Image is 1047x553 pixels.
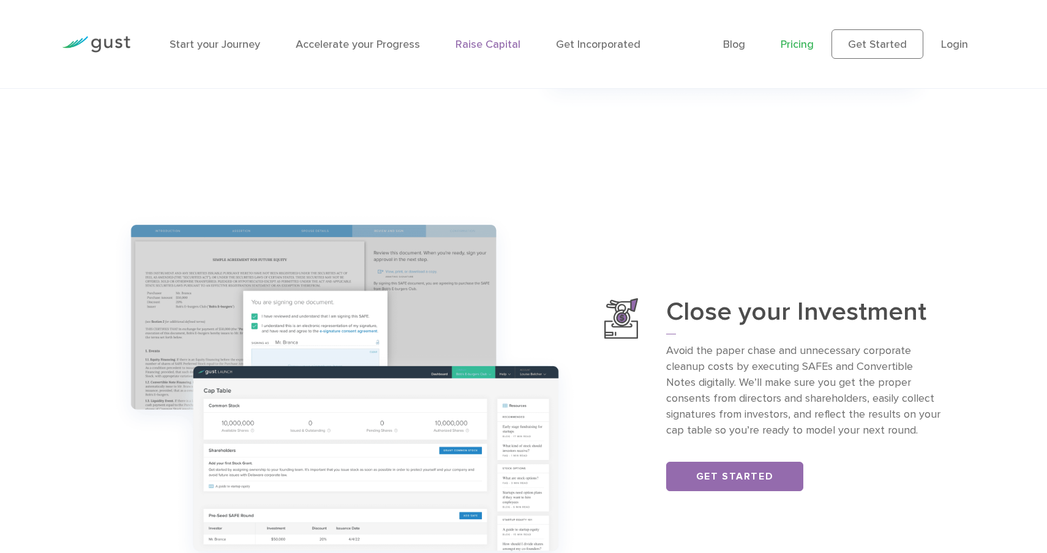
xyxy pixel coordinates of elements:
[666,462,803,491] a: Get Started
[666,298,944,335] h3: Close your Investment
[296,38,420,51] a: Accelerate your Progress
[941,38,968,51] a: Login
[62,36,130,53] img: Gust Logo
[604,298,638,339] img: Close Your Investment
[831,29,923,59] a: Get Started
[723,38,745,51] a: Blog
[556,38,640,51] a: Get Incorporated
[781,38,814,51] a: Pricing
[456,38,520,51] a: Raise Capital
[666,343,944,438] p: Avoid the paper chase and unnecessary corporate cleanup costs by executing SAFEs and Convertible ...
[170,38,260,51] a: Start your Journey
